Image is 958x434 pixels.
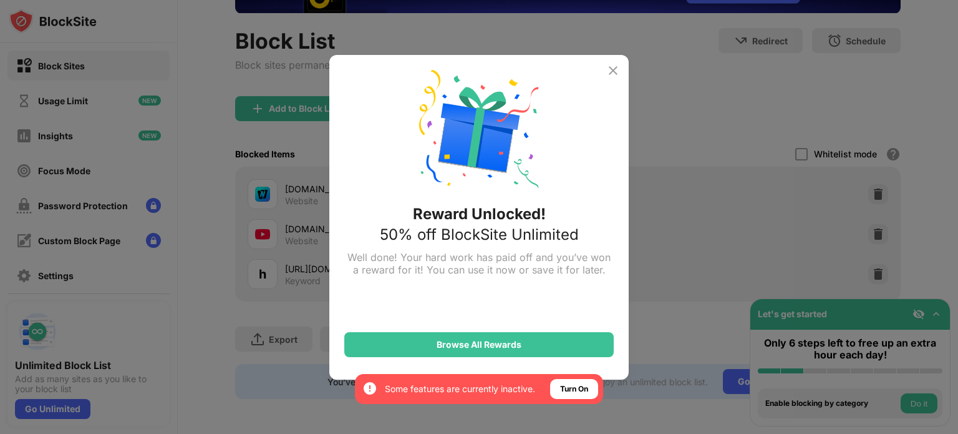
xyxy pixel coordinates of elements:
div: 50% off BlockSite Unlimited [380,225,579,244]
img: reward-unlock.svg [419,70,539,190]
div: Well done! Your hard work has paid off and you’ve won a reward for it! You can use it now or save... [344,251,614,276]
div: Reward Unlocked! [413,205,546,223]
div: Turn On [560,383,588,395]
div: Some features are currently inactive. [385,383,535,395]
img: error-circle-white.svg [362,381,377,396]
div: Browse All Rewards [437,340,521,350]
img: x-button.svg [606,63,621,78]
